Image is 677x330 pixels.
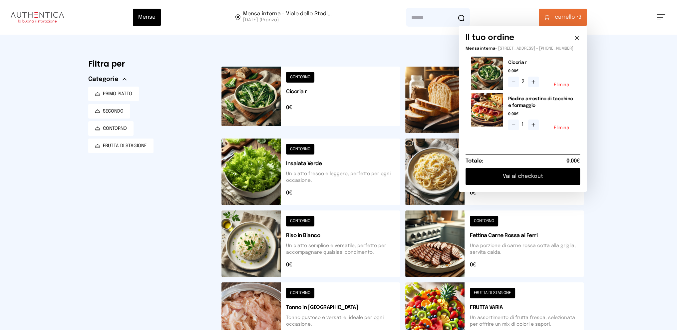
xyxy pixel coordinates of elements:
[88,75,119,84] span: Categorie
[243,11,332,23] span: Viale dello Stadio, 77, 05100 Terni TR, Italia
[88,87,139,101] button: PRIMO PIATTO
[88,121,134,136] button: CONTORNO
[243,17,332,23] span: [DATE] (Pranzo)
[555,13,578,21] span: carrello •
[466,168,580,185] button: Vai al checkout
[88,104,130,119] button: SECONDO
[103,143,147,149] span: FRUTTA DI STAGIONE
[521,121,525,129] span: 1
[508,96,575,109] h2: Piadina arrostino di tacchino e formaggio
[508,59,575,66] h2: Cicoria r
[555,13,581,21] span: 3
[471,57,503,90] img: media
[466,46,580,51] p: - [STREET_ADDRESS] - [PHONE_NUMBER]
[508,69,575,74] span: 0.00€
[466,33,514,43] h6: Il tuo ordine
[103,108,124,115] span: SECONDO
[88,75,127,84] button: Categorie
[103,91,132,97] span: PRIMO PIATTO
[88,139,154,153] button: FRUTTA DI STAGIONE
[471,93,503,127] img: media
[508,112,575,117] span: 0.00€
[103,125,127,132] span: CONTORNO
[88,59,211,69] h6: Filtra per
[566,157,580,165] span: 0.00€
[11,12,64,23] img: logo.8f33a47.png
[466,157,483,165] h6: Totale:
[554,126,569,130] button: Elimina
[521,78,525,86] span: 2
[554,83,569,87] button: Elimina
[466,47,495,51] span: Mensa interna
[539,9,587,26] button: carrello •3
[133,9,161,26] button: Mensa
